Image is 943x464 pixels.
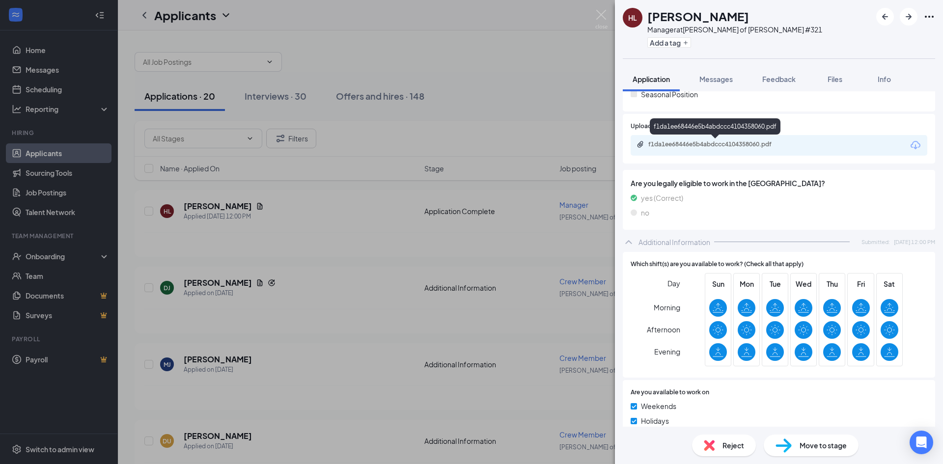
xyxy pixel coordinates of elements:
span: Evening [654,343,680,360]
svg: Ellipses [923,11,935,23]
span: Are you available to work on [631,388,709,397]
div: Manager at [PERSON_NAME] of [PERSON_NAME] #321 [647,25,822,34]
span: Feedback [762,75,796,83]
svg: Plus [683,40,689,46]
span: yes (Correct) [641,192,683,203]
span: Application [633,75,670,83]
span: Messages [699,75,733,83]
div: f1da1ee68446e5b4abdccc4104358060.pdf [648,140,786,148]
span: Wed [795,278,812,289]
span: no [641,207,649,218]
h1: [PERSON_NAME] [647,8,749,25]
span: Fri [852,278,870,289]
span: Move to stage [800,440,847,451]
span: Thu [823,278,841,289]
span: Submitted: [861,238,890,246]
div: HL [628,13,637,23]
button: ArrowRight [900,8,917,26]
span: Holidays [641,415,669,426]
svg: Download [910,139,921,151]
span: Reject [722,440,744,451]
span: Weekends [641,401,676,411]
span: Info [878,75,891,83]
button: PlusAdd a tag [647,37,691,48]
span: [DATE] 12:00 PM [894,238,935,246]
svg: ArrowRight [903,11,915,23]
svg: ArrowLeftNew [879,11,891,23]
a: Paperclipf1da1ee68446e5b4abdccc4104358060.pdf [637,140,796,150]
span: Seasonal Position [641,89,698,100]
span: Sun [709,278,727,289]
span: Upload Resume [631,122,675,131]
span: Tue [766,278,784,289]
span: Morning [654,299,680,316]
span: Afternoon [647,321,680,338]
div: Additional Information [638,237,710,247]
div: Open Intercom Messenger [910,431,933,454]
svg: ChevronUp [623,236,635,248]
span: Files [828,75,842,83]
button: ArrowLeftNew [876,8,894,26]
span: Which shift(s) are you available to work? (Check all that apply) [631,260,804,269]
span: Mon [738,278,755,289]
span: Day [667,278,680,289]
span: Sat [881,278,898,289]
div: f1da1ee68446e5b4abdccc4104358060.pdf [650,118,780,135]
span: Are you legally eligible to work in the [GEOGRAPHIC_DATA]? [631,178,927,189]
svg: Paperclip [637,140,644,148]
